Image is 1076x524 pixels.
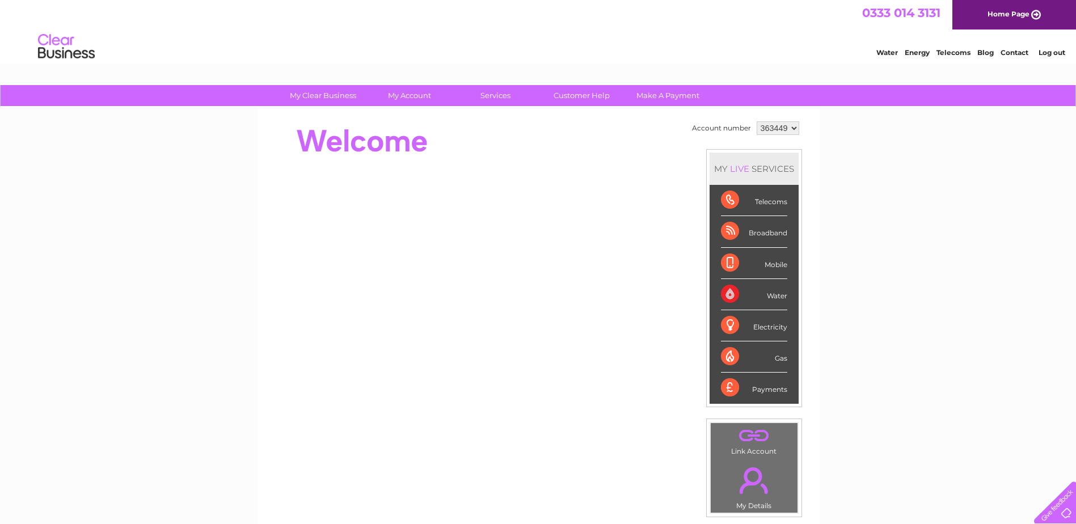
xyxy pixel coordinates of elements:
div: Mobile [721,248,787,279]
div: Water [721,279,787,310]
div: Gas [721,341,787,373]
div: Payments [721,373,787,403]
a: . [714,460,795,500]
div: Clear Business is a trading name of Verastar Limited (registered in [GEOGRAPHIC_DATA] No. 3667643... [271,6,807,55]
div: LIVE [728,163,752,174]
div: Broadband [721,216,787,247]
a: My Account [362,85,456,106]
a: 0333 014 3131 [862,6,940,20]
a: Make A Payment [621,85,715,106]
a: Telecoms [936,48,970,57]
a: Contact [1001,48,1028,57]
a: My Clear Business [276,85,370,106]
a: Services [449,85,542,106]
a: Energy [905,48,930,57]
td: Account number [689,119,754,138]
a: Water [876,48,898,57]
td: My Details [710,458,798,513]
img: logo.png [37,29,95,64]
a: Customer Help [535,85,628,106]
div: Telecoms [721,185,787,216]
a: Log out [1039,48,1065,57]
a: . [714,426,795,446]
td: Link Account [710,422,798,458]
div: Electricity [721,310,787,341]
div: MY SERVICES [710,153,799,185]
a: Blog [977,48,994,57]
